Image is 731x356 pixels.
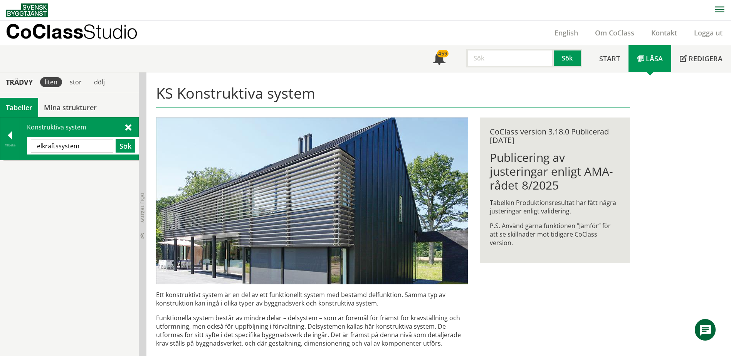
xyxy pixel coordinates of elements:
a: 459 [425,45,454,72]
span: Läsa [646,54,663,63]
img: structural-solar-shading.jpg [156,118,468,284]
div: Tillbaka [0,142,20,148]
a: Om CoClass [586,28,643,37]
h1: Publicering av justeringar enligt AMA-rådet 8/2025 [490,151,620,192]
button: Sök [116,139,135,153]
span: Start [599,54,620,63]
a: CoClassStudio [6,21,154,45]
span: Redigera [689,54,723,63]
span: Studio [83,20,138,43]
div: 459 [437,50,449,57]
a: English [546,28,586,37]
p: Funktionella system består av mindre delar – delsystem – som är föremål för främst för krav­ställ... [156,314,468,348]
input: Sök [466,49,554,67]
div: liten [40,77,62,87]
button: Sök [554,49,582,67]
p: Tabellen Produktionsresultat har fått några justeringar enligt validering. [490,198,620,215]
div: CoClass version 3.18.0 Publicerad [DATE] [490,128,620,144]
a: Redigera [671,45,731,72]
h1: KS Konstruktiva system [156,84,630,108]
img: Svensk Byggtjänst [6,3,48,17]
a: Kontakt [643,28,686,37]
p: P.S. Använd gärna funktionen ”Jämför” för att se skillnader mot tidigare CoClass version. [490,222,620,247]
p: CoClass [6,27,138,36]
div: Konstruktiva system [20,118,138,160]
div: stor [65,77,86,87]
p: Ett konstruktivt system är en del av ett funktionellt system med bestämd delfunktion. Samma typ a... [156,291,468,307]
div: dölj [89,77,109,87]
a: Mina strukturer [38,98,103,117]
input: Sök [31,139,113,153]
a: Logga ut [686,28,731,37]
a: Start [591,45,628,72]
span: Dölj trädvy [139,193,146,223]
span: Stäng sök [125,123,131,131]
span: Notifikationer [433,53,445,65]
a: Läsa [628,45,671,72]
div: Trädvy [2,78,37,86]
